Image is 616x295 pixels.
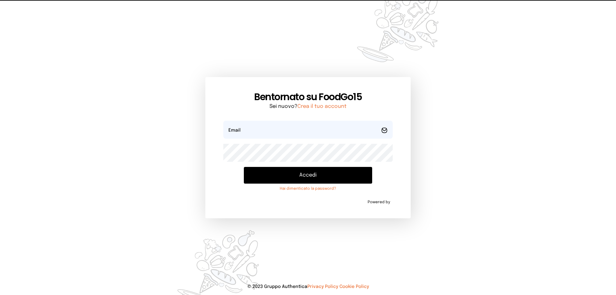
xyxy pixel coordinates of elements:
[244,167,372,184] button: Accedi
[10,283,606,290] p: © 2023 Gruppo Authentica
[297,104,346,109] a: Crea il tuo account
[339,284,369,289] a: Cookie Policy
[244,186,372,191] a: Hai dimenticato la password?
[223,91,393,103] h1: Bentornato su FoodGo15
[368,200,390,205] span: Powered by
[223,103,393,110] p: Sei nuovo?
[307,284,338,289] a: Privacy Policy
